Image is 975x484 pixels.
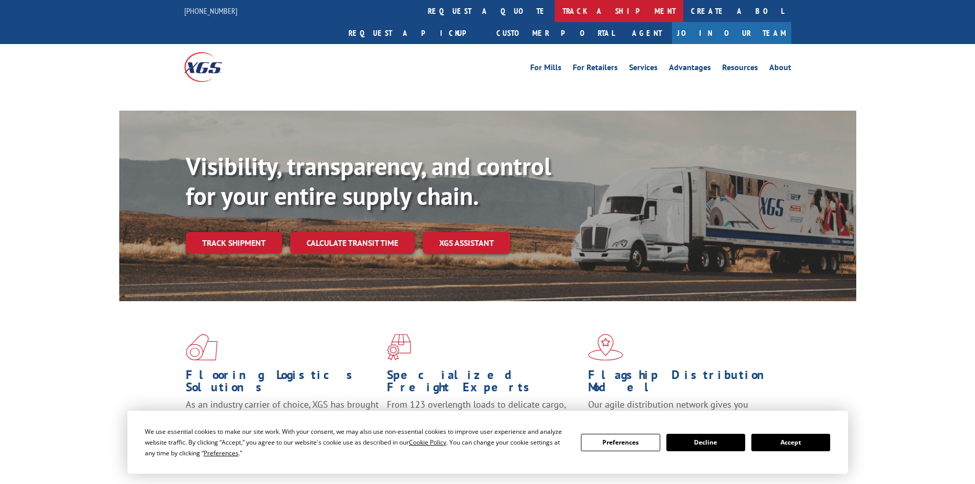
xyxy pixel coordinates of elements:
a: Agent [622,22,672,44]
a: Calculate transit time [290,232,415,254]
a: Join Our Team [672,22,791,44]
a: Advantages [669,64,711,75]
a: [PHONE_NUMBER] [184,6,237,16]
button: Decline [666,434,745,451]
span: As an industry carrier of choice, XGS has brought innovation and dedication to flooring logistics... [186,398,379,435]
img: xgs-icon-flagship-distribution-model-red [588,334,623,361]
div: Cookie Consent Prompt [127,411,848,474]
p: From 123 overlength loads to delicate cargo, our experienced staff knows the best way to move you... [387,398,580,444]
h1: Specialized Freight Experts [387,369,580,398]
img: xgs-icon-focused-on-flooring-red [387,334,411,361]
button: Preferences [581,434,660,451]
a: Customer Portal [489,22,622,44]
a: For Mills [530,64,561,75]
button: Accept [751,434,830,451]
a: XGS ASSISTANT [423,232,510,254]
div: We use essential cookies to make our site work. With your consent, we may also use non-essential ... [145,426,569,458]
a: Services [629,64,658,75]
h1: Flooring Logistics Solutions [186,369,379,398]
span: Cookie Policy [409,438,446,447]
a: Request a pickup [341,22,489,44]
h1: Flagship Distribution Model [588,369,782,398]
a: For Retailers [573,64,618,75]
a: Track shipment [186,232,282,254]
a: Resources [722,64,758,75]
span: Preferences [204,449,239,457]
img: xgs-icon-total-supply-chain-intelligence-red [186,334,218,361]
a: About [769,64,791,75]
b: Visibility, transparency, and control for your entire supply chain. [186,150,551,212]
span: Our agile distribution network gives you nationwide inventory management on demand. [588,398,776,423]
